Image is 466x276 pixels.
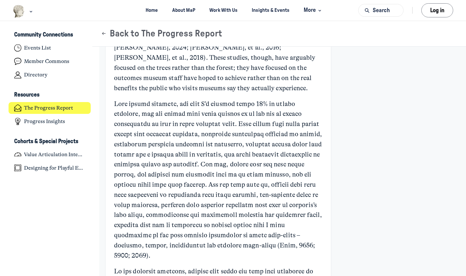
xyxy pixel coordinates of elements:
button: Log in [421,3,453,17]
h4: Progress Insights [24,118,65,125]
a: Value Articulation Intensive (Cultural Leadership Lab) [9,148,91,160]
h3: Resources [14,92,39,98]
a: Home [140,4,164,16]
button: Museums as Progress logo [13,4,34,18]
span: More [304,6,323,15]
h3: Cohorts & Special Projects [14,138,78,145]
img: Museums as Progress logo [13,5,25,18]
a: Directory [9,69,91,81]
a: Designing for Playful Engagement [9,162,91,174]
a: The Progress Report [9,102,91,114]
a: Progress Insights [9,116,91,128]
a: Member Commons [9,55,91,68]
h4: Member Commons [24,58,69,65]
a: Work With Us [203,4,243,16]
button: Back to The Progress Report [101,28,222,39]
p: Lore ipsumd sitametc, adi elit S’d eiusmod tempo 18% in utlabo etdolore, mag ali enimad mini veni... [114,99,322,261]
h3: Community Connections [14,32,73,38]
button: More [298,4,326,16]
h4: Events List [24,45,51,51]
h4: Value Articulation Intensive (Cultural Leadership Lab) [24,151,85,158]
button: Cohorts & Special ProjectsCollapse space [9,136,91,147]
button: Community ConnectionsCollapse space [9,30,91,41]
a: About MaP [166,4,201,16]
a: Events List [9,42,91,54]
header: Page Header [92,21,466,47]
a: Insights & Events [246,4,295,16]
h4: The Progress Report [24,105,73,111]
h4: Directory [24,72,47,78]
button: ResourcesCollapse space [9,90,91,101]
button: Search [358,4,404,17]
h4: Designing for Playful Engagement [24,165,85,171]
